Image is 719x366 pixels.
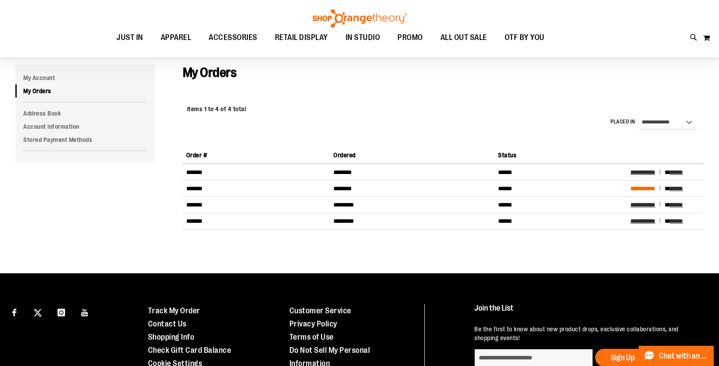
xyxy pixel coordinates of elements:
a: Visit our Instagram page [54,304,69,319]
th: Status [495,147,627,163]
span: Chat with an Expert [659,352,708,360]
a: My Orders [15,84,155,98]
span: IN STUDIO [346,28,380,47]
a: Visit our Facebook page [7,304,22,319]
span: Items 1 to 4 of 4 total [187,105,246,112]
h4: Join the List [474,304,701,320]
p: Be the first to know about new product drops, exclusive collaborations, and shopping events! [474,325,701,342]
a: My Account [15,71,155,84]
a: Stored Payment Methods [15,133,155,146]
a: Track My Order [148,306,200,315]
span: My Orders [183,65,237,80]
img: Twitter [34,309,42,317]
img: Shop Orangetheory [311,9,408,28]
a: Visit our Youtube page [77,304,93,319]
span: APPAREL [161,28,191,47]
a: Account Information [15,120,155,133]
span: PROMO [397,28,423,47]
button: Chat with an Expert [639,346,714,366]
a: Check Gift Card Balance [148,346,231,355]
a: Privacy Policy [289,319,337,328]
span: RETAIL DISPLAY [275,28,328,47]
a: Visit our X page [30,304,46,319]
th: Ordered [330,147,495,163]
span: Sign Up [611,353,635,362]
a: Contact Us [148,319,187,328]
a: Shopping Info [148,333,195,341]
a: Customer Service [289,306,351,315]
span: OTF BY YOU [505,28,545,47]
span: JUST IN [116,28,143,47]
span: ALL OUT SALE [441,28,487,47]
label: Placed in [611,118,635,126]
span: ACCESSORIES [209,28,257,47]
a: Address Book [15,107,155,120]
a: Terms of Use [289,333,334,341]
th: Order # [183,147,330,163]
